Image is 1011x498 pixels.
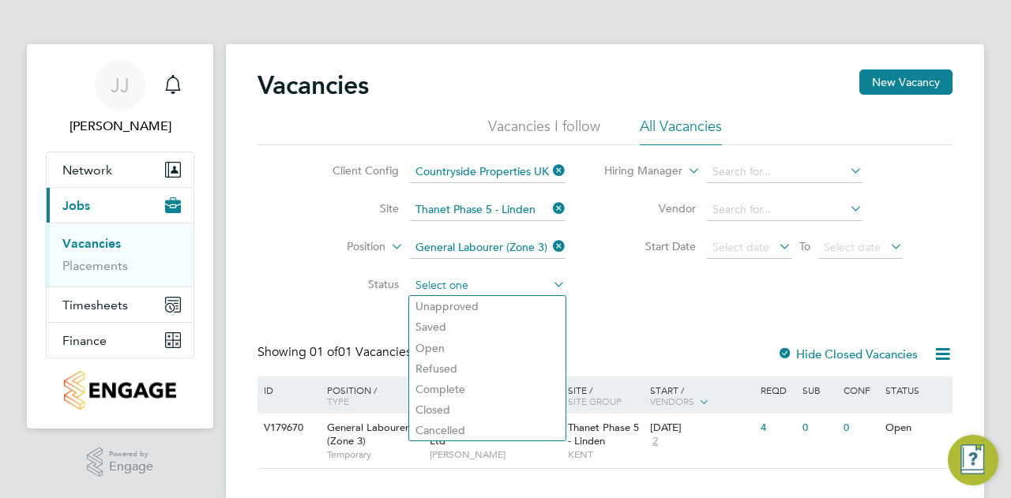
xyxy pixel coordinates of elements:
[409,316,566,337] li: Saved
[430,448,560,461] span: [PERSON_NAME]
[881,376,950,403] div: Status
[777,346,918,361] label: Hide Closed Vacancies
[64,371,175,410] img: countryside-properties-logo-retina.png
[109,447,153,461] span: Powered by
[948,435,998,485] button: Engage Resource Center
[757,414,798,443] div: 4
[799,414,840,443] div: 0
[327,421,409,447] span: General Labourer (Zone 3)
[109,460,153,474] span: Engage
[327,448,422,461] span: Temporary
[646,376,757,416] div: Start /
[605,201,696,215] label: Vendor
[409,399,566,420] li: Closed
[111,75,130,95] span: JJ
[327,395,349,407] span: Type
[308,163,399,178] label: Client Config
[488,117,600,145] li: Vacancies I follow
[409,379,566,399] li: Complete
[568,448,643,461] span: KENT
[308,277,399,291] label: Status
[62,258,128,273] a: Placements
[881,414,950,443] div: Open
[47,287,194,322] button: Timesheets
[295,239,385,255] label: Position
[47,323,194,358] button: Finance
[410,199,566,221] input: Search for...
[640,117,722,145] li: All Vacancies
[568,421,639,447] span: Thanet Phase 5 - Linden
[315,376,426,414] div: Position /
[410,275,566,297] input: Select one
[62,198,90,213] span: Jobs
[409,338,566,358] li: Open
[707,161,863,183] input: Search for...
[650,421,753,435] div: [DATE]
[564,376,647,414] div: Site /
[47,152,194,187] button: Network
[592,163,682,179] label: Hiring Manager
[568,395,622,407] span: Site Group
[260,414,315,443] div: V179670
[409,296,566,316] li: Unapproved
[795,236,815,256] span: To
[410,161,566,183] input: Search for...
[46,60,194,136] a: JJ[PERSON_NAME]
[824,240,881,254] span: Select date
[62,333,107,348] span: Finance
[46,371,194,410] a: Go to home page
[707,199,863,221] input: Search for...
[310,344,412,360] span: 01 Vacancies
[62,236,121,251] a: Vacancies
[46,117,194,136] span: Joshua James
[47,223,194,286] div: Jobs
[410,237,566,259] input: Search for...
[605,239,696,253] label: Start Date
[840,376,881,403] div: Conf
[260,376,315,403] div: ID
[757,376,798,403] div: Reqd
[257,69,369,101] h2: Vacancies
[712,240,769,254] span: Select date
[310,344,338,360] span: 01 of
[257,344,415,361] div: Showing
[650,435,660,448] span: 2
[27,44,213,429] nav: Main navigation
[62,298,128,313] span: Timesheets
[409,358,566,379] li: Refused
[87,447,154,477] a: Powered byEngage
[409,420,566,440] li: Cancelled
[650,395,694,407] span: Vendors
[859,69,953,95] button: New Vacancy
[47,188,194,223] button: Jobs
[62,163,112,178] span: Network
[799,376,840,403] div: Sub
[840,414,881,443] div: 0
[308,201,399,215] label: Site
